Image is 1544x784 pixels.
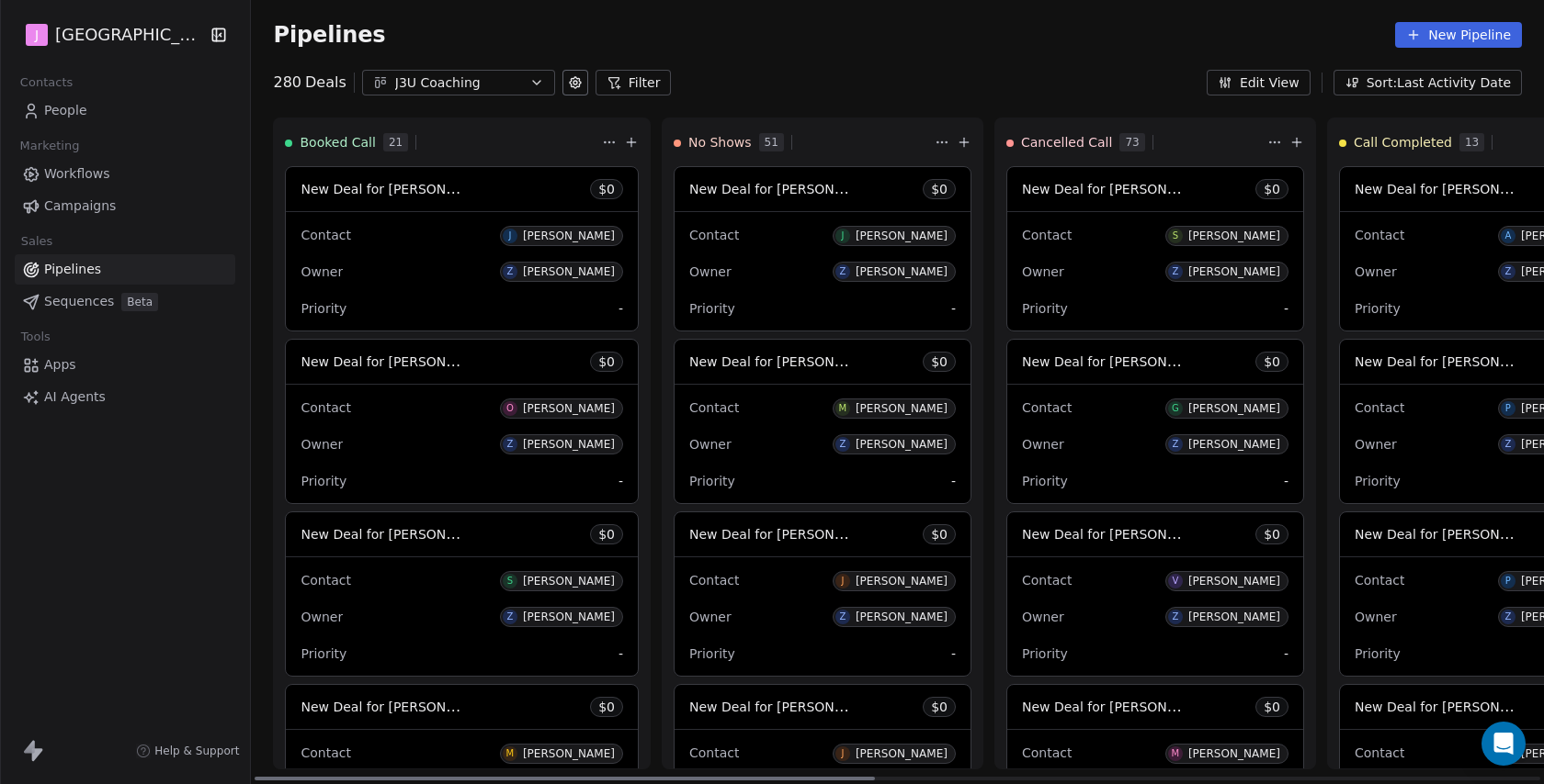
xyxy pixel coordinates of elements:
span: Call Completed [1354,133,1452,151]
div: M [506,746,515,761]
span: Pipelines [273,22,385,48]
span: Contact [1355,573,1404,588]
div: A [1504,229,1511,243]
span: - [619,644,623,663]
span: Priority [1355,646,1401,661]
div: New Deal for [PERSON_NAME]$0ContactG[PERSON_NAME]OwnerZ[PERSON_NAME]Priority- [1006,339,1304,504]
span: Contact [689,745,739,760]
div: 280 [273,72,346,94]
div: New Deal for [PERSON_NAME]$0ContactS[PERSON_NAME]OwnerZ[PERSON_NAME]Priority- [1006,166,1304,331]
span: Owner [1022,437,1064,452]
span: $ 0 [931,180,948,198]
span: Owner [1355,264,1397,279]
span: - [1284,644,1289,663]
div: Z [506,437,513,452]
span: Contact [1022,573,1072,588]
div: S [507,574,513,588]
span: Priority [689,301,735,316]
span: Priority [1022,646,1068,661]
div: [PERSON_NAME] [856,438,948,451]
div: Z [1504,264,1511,279]
span: Priority [1022,301,1068,316]
span: AI Agents [44,387,106,407]
div: [PERSON_NAME] [1188,747,1280,760]
span: Contact [689,228,739,242]
span: $ 0 [1264,698,1280,716]
span: Contact [301,573,350,588]
div: Open Intercom Messenger [1482,722,1526,766]
div: New Deal for [PERSON_NAME]$0ContactS[PERSON_NAME]OwnerZ[PERSON_NAME]Priority- [285,511,639,677]
div: [PERSON_NAME] [1188,575,1280,588]
div: [PERSON_NAME] [523,438,615,451]
span: $ 0 [598,525,615,543]
span: Contact [1022,745,1072,760]
span: Contact [1022,400,1072,415]
span: Contacts [12,69,81,96]
button: J[GEOGRAPHIC_DATA] [22,19,199,50]
div: [PERSON_NAME] [856,402,948,415]
div: [PERSON_NAME] [1188,265,1280,278]
span: New Deal for [PERSON_NAME] [301,353,494,370]
span: $ 0 [1264,180,1280,198]
span: Contact [301,400,350,415]
span: Owner [1022,264,1064,279]
div: M [1172,746,1180,761]
span: Priority [301,646,346,661]
div: J3U Coaching [395,73,522,93]
div: [PERSON_NAME] [856,230,948,242]
div: V [1172,574,1178,588]
span: Contact [301,228,350,242]
span: Owner [301,610,343,624]
span: New Deal for [PERSON_NAME] [689,180,883,197]
span: Contact [1355,745,1404,760]
span: $ 0 [931,698,948,716]
div: J [841,746,844,761]
span: J [35,26,39,44]
a: AI Agents [15,382,235,412]
span: Apps [44,355,76,375]
span: Beta [121,293,158,311]
div: [PERSON_NAME] [856,265,948,278]
span: $ 0 [598,180,615,198]
div: [PERSON_NAME] [523,747,615,760]
span: Owner [689,610,732,624]
div: Z [506,610,513,624]
span: Owner [301,437,343,452]
span: No Shows [688,133,752,151]
a: Pipelines [15,254,235,285]
a: SequencesBeta [15,286,235,317]
button: Sort: Last Activity Date [1334,70,1522,95]
span: Owner [1355,610,1397,624]
span: - [1284,472,1289,490]
div: [PERSON_NAME] [1188,230,1280,242]
span: Priority [1022,474,1068,488]
span: New Deal for [PERSON_NAME] [301,698,494,715]
span: Owner [1022,610,1064,624]
span: New Deal for [PERSON_NAME] [1022,525,1216,543]
div: J [841,229,844,243]
div: Z [1172,437,1178,452]
div: New Deal for [PERSON_NAME]$0ContactJ[PERSON_NAME]OwnerZ[PERSON_NAME]Priority- [674,166,971,331]
div: Z [1172,610,1178,624]
span: - [951,472,956,490]
span: New Deal for [PERSON_NAME] [1022,180,1216,197]
div: New Deal for [PERSON_NAME]$0ContactO[PERSON_NAME]OwnerZ[PERSON_NAME]Priority- [285,339,639,504]
span: Priority [1355,474,1401,488]
div: New Deal for [PERSON_NAME]$0ContactM[PERSON_NAME]OwnerZ[PERSON_NAME]Priority- [674,339,971,504]
div: Cancelled Call73 [1006,118,1264,166]
span: Tools [13,323,58,351]
span: Marketing [12,132,87,160]
a: Workflows [15,159,235,189]
span: $ 0 [931,353,948,371]
a: Campaigns [15,191,235,221]
span: - [951,644,956,663]
div: G [1172,401,1179,416]
div: Booked Call21 [285,118,598,166]
div: [PERSON_NAME] [1188,438,1280,451]
span: - [1284,299,1289,318]
span: Owner [1355,437,1397,452]
div: M [839,401,847,416]
span: Contact [301,745,350,760]
div: New Deal for [PERSON_NAME]$0ContactJ[PERSON_NAME]OwnerZ[PERSON_NAME]Priority- [674,511,971,677]
span: Priority [301,301,346,316]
